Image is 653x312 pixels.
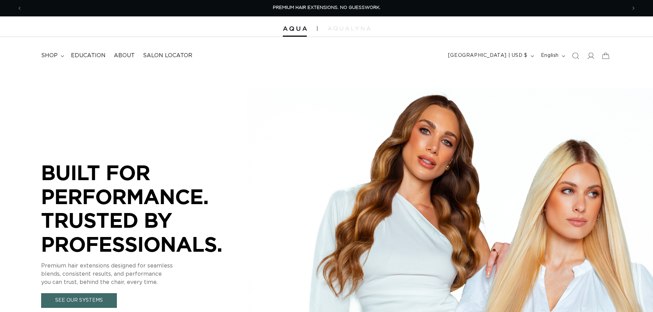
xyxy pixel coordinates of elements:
span: Education [71,52,106,59]
a: See Our Systems [41,293,117,308]
span: About [114,52,135,59]
p: BUILT FOR PERFORMANCE. TRUSTED BY PROFESSIONALS. [41,161,247,256]
span: English [541,52,559,59]
button: [GEOGRAPHIC_DATA] | USD $ [444,49,537,62]
span: PREMIUM HAIR EXTENSIONS. NO GUESSWORK. [273,5,380,10]
button: Previous announcement [12,2,27,15]
span: shop [41,52,58,59]
button: Next announcement [626,2,641,15]
a: Salon Locator [139,48,196,63]
img: aqualyna.com [328,26,371,30]
button: English [537,49,568,62]
summary: shop [37,48,67,63]
span: [GEOGRAPHIC_DATA] | USD $ [448,52,528,59]
img: Aqua Hair Extensions [283,26,307,31]
span: Salon Locator [143,52,192,59]
a: About [110,48,139,63]
summary: Search [568,48,583,63]
p: Premium hair extensions designed for seamless blends, consistent results, and performance you can... [41,262,247,286]
a: Education [67,48,110,63]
